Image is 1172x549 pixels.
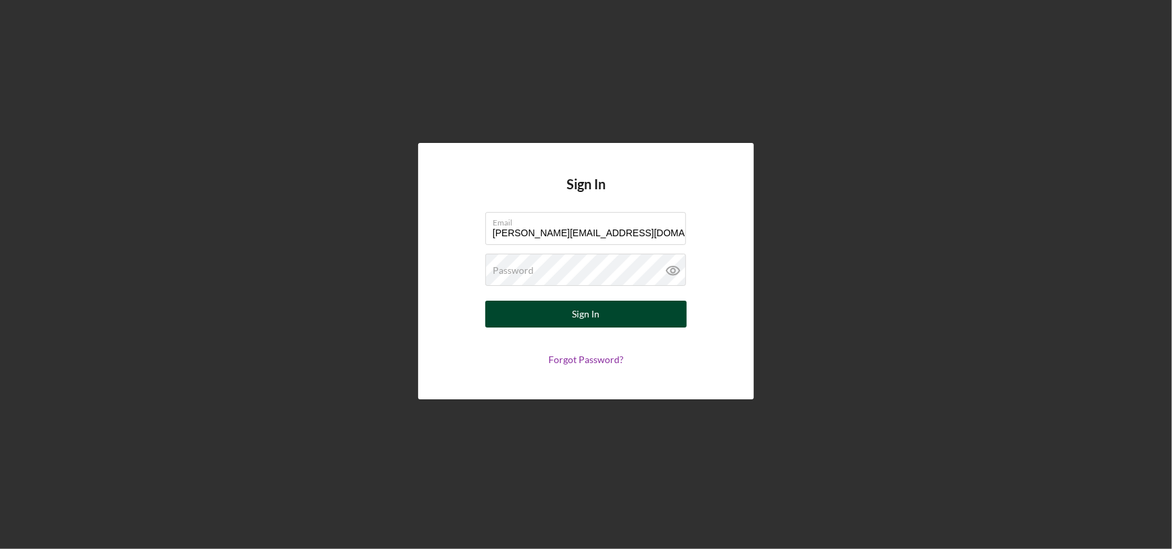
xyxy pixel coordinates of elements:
[573,301,600,328] div: Sign In
[493,265,534,276] label: Password
[567,177,605,212] h4: Sign In
[493,213,686,228] label: Email
[548,354,624,365] a: Forgot Password?
[485,301,687,328] button: Sign In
